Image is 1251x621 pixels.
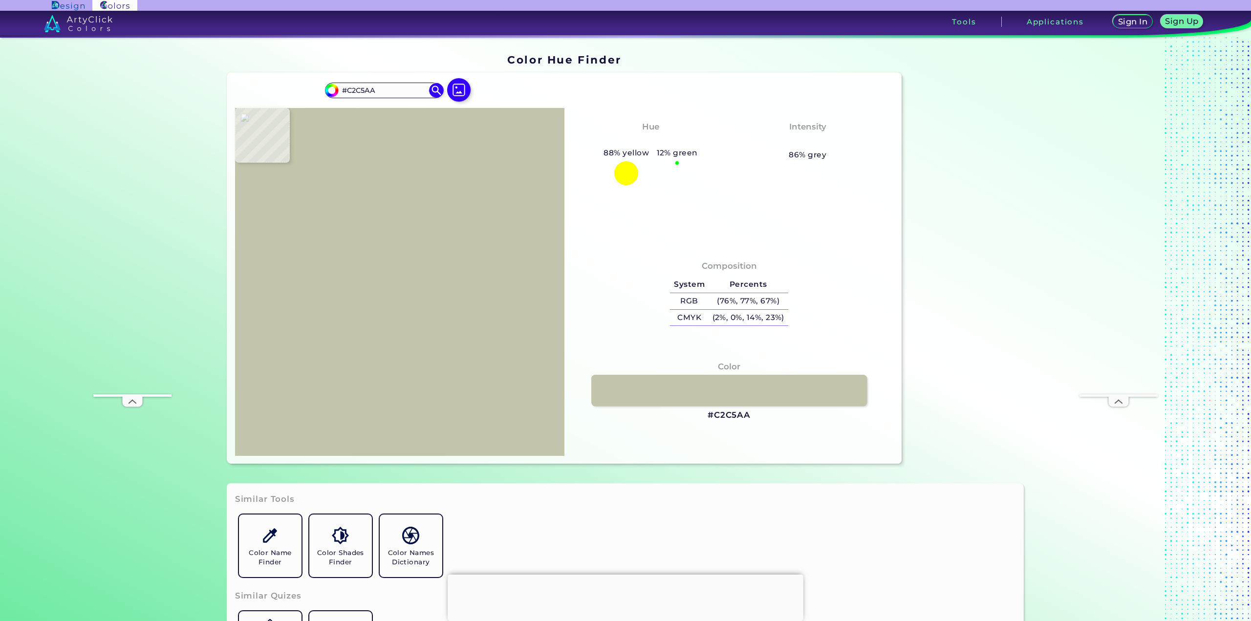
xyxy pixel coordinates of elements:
[240,113,560,451] img: edb6e87e-ee5c-4910-b7c9-083029af38e3
[906,50,1028,468] iframe: Advertisement
[235,511,305,581] a: Color Name Finder
[670,310,708,326] h5: CMYK
[653,147,702,159] h5: 12% green
[609,135,691,147] h3: Greenish Yellow
[1167,18,1197,25] h5: Sign Up
[709,293,788,309] h5: (76%, 77%, 67%)
[709,310,788,326] h5: (2%, 0%, 14%, 23%)
[261,527,279,544] img: icon_color_name_finder.svg
[952,18,976,25] h3: Tools
[718,360,740,374] h4: Color
[1115,16,1151,28] a: Sign In
[709,277,788,293] h5: Percents
[1027,18,1084,25] h3: Applications
[93,101,172,394] iframe: Advertisement
[448,575,803,619] iframe: Advertisement
[52,1,85,10] img: ArtyClick Design logo
[1079,101,1158,394] iframe: Advertisement
[243,548,298,567] h5: Color Name Finder
[376,511,446,581] a: Color Names Dictionary
[235,590,302,602] h3: Similar Quizes
[794,135,821,147] h3: Pale
[447,78,471,102] img: icon picture
[708,409,751,421] h3: #C2C5AA
[332,527,349,544] img: icon_color_shades.svg
[507,52,621,67] h1: Color Hue Finder
[1120,18,1146,25] h5: Sign In
[600,147,653,159] h5: 88% yellow
[1163,16,1201,28] a: Sign Up
[44,15,113,32] img: logo_artyclick_colors_white.svg
[670,293,708,309] h5: RGB
[789,149,826,161] h5: 86% grey
[429,83,444,98] img: icon search
[642,120,659,134] h4: Hue
[305,511,376,581] a: Color Shades Finder
[670,277,708,293] h5: System
[313,548,368,567] h5: Color Shades Finder
[339,84,430,97] input: type color..
[384,548,438,567] h5: Color Names Dictionary
[402,527,419,544] img: icon_color_names_dictionary.svg
[702,259,757,273] h4: Composition
[235,493,295,505] h3: Similar Tools
[789,120,826,134] h4: Intensity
